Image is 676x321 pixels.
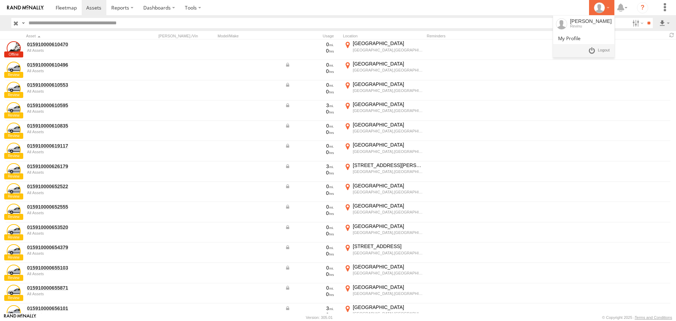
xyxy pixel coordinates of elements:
[570,24,612,28] div: Revinu
[27,170,124,174] div: undefined
[602,315,672,320] div: © Copyright 2025 -
[630,18,645,28] label: Search Filter Options
[285,230,334,237] div: 0
[353,291,423,296] div: [GEOGRAPHIC_DATA],[GEOGRAPHIC_DATA]
[7,5,44,10] img: rand-logo.svg
[285,123,334,129] div: Data from Vehicle CANbus
[27,62,124,68] a: 015910000610496
[343,81,424,100] label: Click to View Current Location
[353,183,423,189] div: [GEOGRAPHIC_DATA]
[353,264,423,270] div: [GEOGRAPHIC_DATA]
[343,101,424,120] label: Click to View Current Location
[285,251,334,257] div: 0
[285,210,334,216] div: 0
[7,204,21,218] a: View Asset Details
[7,244,21,258] a: View Asset Details
[7,163,21,177] a: View Asset Details
[285,88,334,95] div: 0
[353,271,423,276] div: [GEOGRAPHIC_DATA],[GEOGRAPHIC_DATA]
[353,210,423,215] div: [GEOGRAPHIC_DATA],[GEOGRAPHIC_DATA]
[285,68,334,74] div: 0
[353,203,423,209] div: [GEOGRAPHIC_DATA]
[353,251,423,255] div: [GEOGRAPHIC_DATA],[GEOGRAPHIC_DATA]
[285,265,334,271] div: Data from Vehicle CANbus
[158,33,215,38] div: [PERSON_NAME]./Vin
[7,41,21,55] a: View Asset Details
[7,123,21,137] a: View Asset Details
[285,129,334,135] div: 0
[343,61,424,80] label: Click to View Current Location
[27,305,124,311] a: 015910000656101
[353,40,423,47] div: [GEOGRAPHIC_DATA]
[285,169,334,176] div: 0
[353,311,423,316] div: [GEOGRAPHIC_DATA],[GEOGRAPHIC_DATA]
[285,204,334,210] div: Data from Vehicle CANbus
[353,243,423,249] div: [STREET_ADDRESS]
[27,109,124,113] div: undefined
[27,231,124,235] div: undefined
[285,163,334,169] div: Data from Vehicle CANbus
[353,142,423,148] div: [GEOGRAPHIC_DATA]
[637,2,648,13] i: ?
[285,82,334,88] div: Data from Vehicle CANbus
[285,102,334,109] div: Data from Vehicle CANbus
[285,190,334,196] div: 0
[658,18,670,28] label: Export results as...
[635,315,672,320] a: Terms and Conditions
[353,230,423,235] div: [GEOGRAPHIC_DATA],[GEOGRAPHIC_DATA]
[306,315,333,320] div: Version: 305.01
[343,223,424,242] label: Click to View Current Location
[353,304,423,310] div: [GEOGRAPHIC_DATA]
[343,142,424,161] label: Click to View Current Location
[353,81,423,87] div: [GEOGRAPHIC_DATA]
[285,224,334,230] div: Data from Vehicle CANbus
[27,130,124,134] div: undefined
[353,108,423,113] div: [GEOGRAPHIC_DATA],[GEOGRAPHIC_DATA]
[285,285,334,291] div: Data from Vehicle CANbus
[27,143,124,149] a: 015910000619117
[27,244,124,251] a: 015910000654379
[27,251,124,255] div: undefined
[27,82,124,88] a: 015910000610553
[353,61,423,67] div: [GEOGRAPHIC_DATA]
[285,48,334,54] div: 0
[284,33,340,38] div: Usage
[285,41,334,48] div: 0
[285,149,334,155] div: 0
[27,292,124,296] div: undefined
[353,48,423,53] div: [GEOGRAPHIC_DATA],[GEOGRAPHIC_DATA]
[7,183,21,197] a: View Asset Details
[570,18,612,24] div: [PERSON_NAME]
[353,190,423,195] div: [GEOGRAPHIC_DATA],[GEOGRAPHIC_DATA]
[7,62,21,76] a: View Asset Details
[285,244,334,251] div: Data from Vehicle CANbus
[427,33,539,38] div: Reminders
[27,211,124,215] div: undefined
[353,68,423,73] div: [GEOGRAPHIC_DATA],[GEOGRAPHIC_DATA]
[343,40,424,59] label: Click to View Current Location
[343,264,424,283] label: Click to View Current Location
[7,224,21,238] a: View Asset Details
[27,183,124,190] a: 015910000652522
[285,183,334,190] div: Data from Vehicle CANbus
[27,204,124,210] a: 015910000652555
[343,33,424,38] div: Location
[218,33,281,38] div: Model/Make
[668,32,676,38] span: Refresh
[285,109,334,115] div: 0
[353,149,423,154] div: [GEOGRAPHIC_DATA],[GEOGRAPHIC_DATA]
[26,33,125,38] div: Click to Sort
[27,163,124,169] a: 015910000626179
[27,89,124,93] div: undefined
[7,82,21,96] a: View Asset Details
[353,169,423,174] div: [GEOGRAPHIC_DATA],[GEOGRAPHIC_DATA]
[353,88,423,93] div: [GEOGRAPHIC_DATA],[GEOGRAPHIC_DATA]
[343,183,424,202] label: Click to View Current Location
[285,271,334,277] div: 0
[27,285,124,291] a: 015910000655871
[343,122,424,141] label: Click to View Current Location
[27,48,124,53] div: undefined
[27,123,124,129] a: 015910000610835
[4,314,36,321] a: Visit our Website
[285,305,334,311] div: Data from Vehicle CANbus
